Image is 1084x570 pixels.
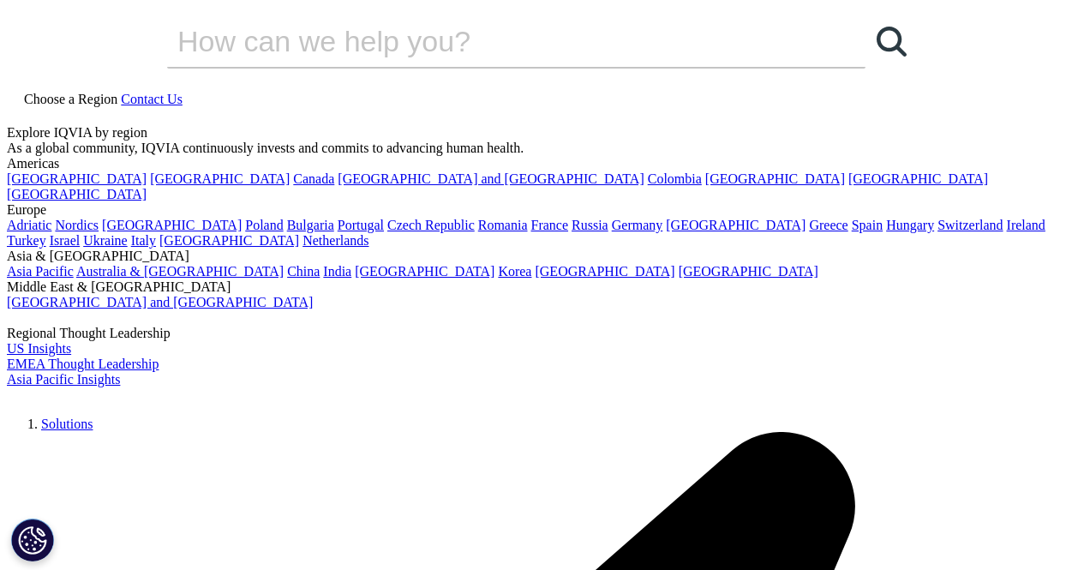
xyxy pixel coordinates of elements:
a: Colombia [648,171,702,186]
a: [GEOGRAPHIC_DATA] [535,264,674,279]
a: Portugal [338,218,384,232]
a: [GEOGRAPHIC_DATA] [7,187,147,201]
a: Adriatic [7,218,51,232]
input: Search [167,15,817,67]
button: Cookies Settings [11,519,54,561]
a: Spain [852,218,883,232]
a: China [287,264,320,279]
a: Australia & [GEOGRAPHIC_DATA] [76,264,284,279]
a: [GEOGRAPHIC_DATA] and [GEOGRAPHIC_DATA] [7,295,313,309]
a: [GEOGRAPHIC_DATA] [102,218,242,232]
a: [GEOGRAPHIC_DATA] [7,171,147,186]
a: Nordics [55,218,99,232]
a: Greece [809,218,847,232]
a: Asia Pacific [7,264,74,279]
div: Americas [7,156,1077,171]
div: Middle East & [GEOGRAPHIC_DATA] [7,279,1077,295]
svg: Search [877,27,907,57]
a: Italy [131,233,156,248]
a: [GEOGRAPHIC_DATA] [159,233,299,248]
a: Turkey [7,233,46,248]
div: As a global community, IQVIA continuously invests and commits to advancing human health. [7,141,1077,156]
a: Bulgaria [287,218,334,232]
span: Choose a Region [24,92,117,106]
a: Israel [50,233,81,248]
a: [GEOGRAPHIC_DATA] and [GEOGRAPHIC_DATA] [338,171,644,186]
a: Ukraine [83,233,128,248]
a: Hungary [886,218,934,232]
a: Netherlands [302,233,368,248]
a: Germany [612,218,663,232]
a: Ireland [1007,218,1045,232]
div: Asia & [GEOGRAPHIC_DATA] [7,249,1077,264]
a: Canada [293,171,334,186]
a: Poland [245,218,283,232]
div: Explore IQVIA by region [7,125,1077,141]
a: Search [865,15,917,67]
div: Europe [7,202,1077,218]
a: France [531,218,569,232]
a: [GEOGRAPHIC_DATA] [679,264,818,279]
a: Switzerland [937,218,1003,232]
a: Russia [572,218,608,232]
a: [GEOGRAPHIC_DATA] [705,171,845,186]
a: Romania [478,218,528,232]
a: [GEOGRAPHIC_DATA] [848,171,988,186]
a: [GEOGRAPHIC_DATA] [666,218,806,232]
a: India [323,264,351,279]
a: [GEOGRAPHIC_DATA] [150,171,290,186]
a: Czech Republic [387,218,475,232]
a: Contact Us [121,92,183,106]
a: [GEOGRAPHIC_DATA] [355,264,494,279]
a: Korea [498,264,531,279]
